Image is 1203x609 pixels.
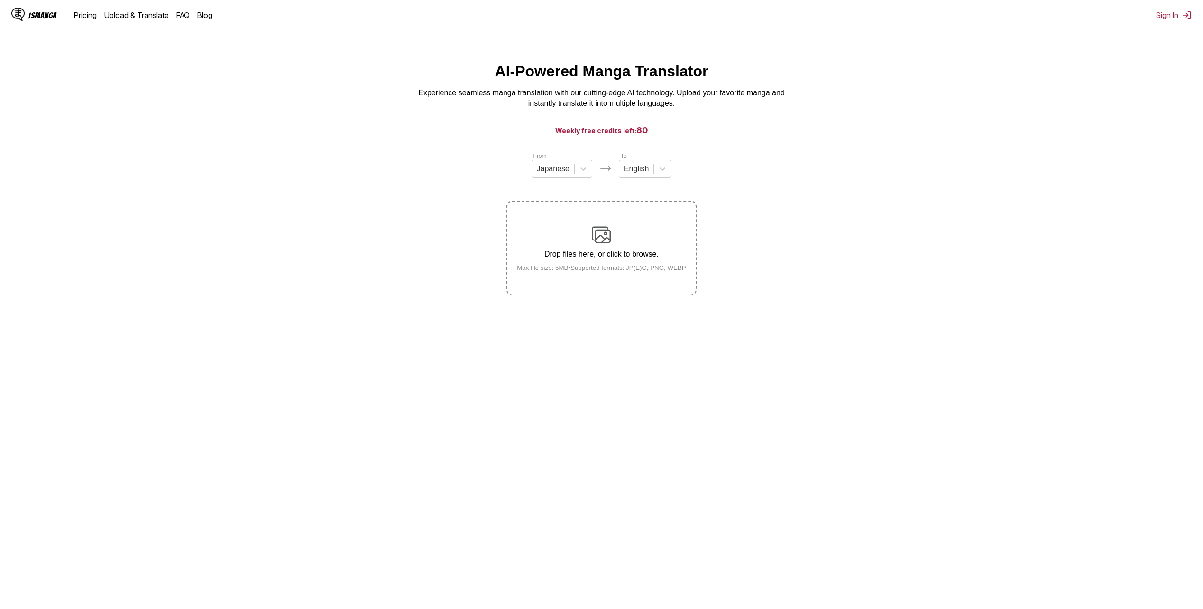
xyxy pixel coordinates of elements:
[533,153,547,159] label: From
[412,88,791,109] p: Experience seamless manga translation with our cutting-edge AI technology. Upload your favorite m...
[23,124,1180,136] h3: Weekly free credits left:
[621,153,627,159] label: To
[509,250,694,258] p: Drop files here, or click to browse.
[28,11,57,20] div: IsManga
[176,10,190,20] a: FAQ
[197,10,212,20] a: Blog
[495,63,708,80] h1: AI-Powered Manga Translator
[74,10,97,20] a: Pricing
[1156,10,1192,20] button: Sign In
[636,125,648,135] span: 80
[509,264,694,271] small: Max file size: 5MB • Supported formats: JP(E)G, PNG, WEBP
[1182,10,1192,20] img: Sign out
[600,163,611,174] img: Languages icon
[11,8,25,21] img: IsManga Logo
[11,8,74,23] a: IsManga LogoIsManga
[104,10,169,20] a: Upload & Translate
